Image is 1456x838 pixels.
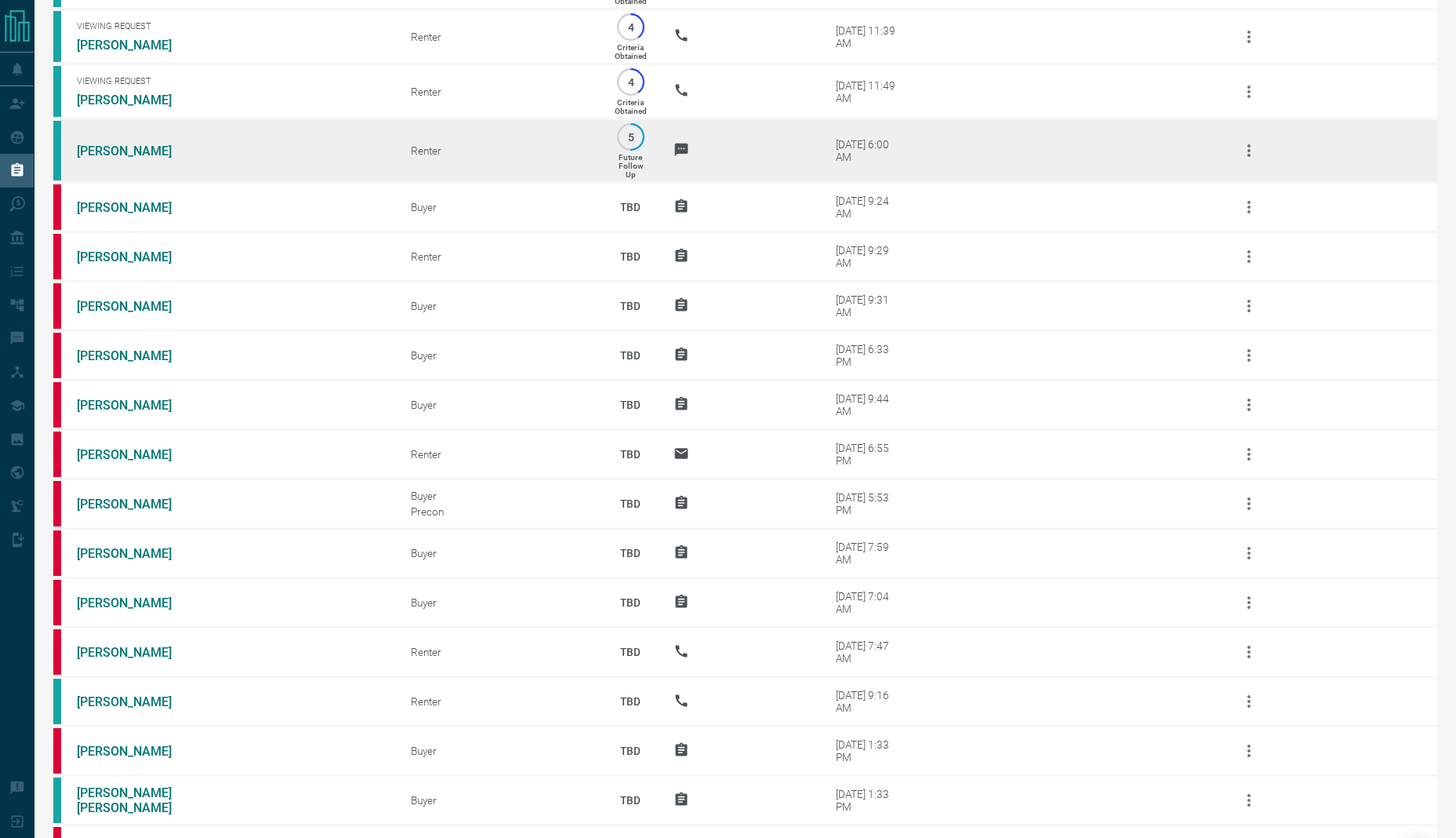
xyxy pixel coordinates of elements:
div: condos.ca [53,778,61,823]
div: [DATE] 9:31 AM [836,293,902,319]
p: Criteria Obtained [615,98,647,115]
p: TBD [611,631,650,673]
div: [DATE] 1:33 PM [836,788,902,813]
div: Buyer [411,596,587,609]
div: Buyer [411,201,587,213]
a: [PERSON_NAME] [77,694,194,709]
div: [DATE] 7:04 AM [836,590,902,615]
div: Precon [411,505,587,518]
div: [DATE] 1:33 PM [836,738,902,763]
div: [DATE] 11:49 AM [836,79,902,104]
div: condos.ca [53,121,61,180]
p: TBD [611,532,650,574]
a: [PERSON_NAME] [77,497,194,512]
a: [PERSON_NAME] [77,348,194,363]
p: Criteria Obtained [615,43,647,60]
div: [DATE] 11:39 AM [836,24,902,49]
div: Buyer [411,794,587,807]
div: property.ca [53,184,61,230]
a: [PERSON_NAME] [77,645,194,660]
div: property.ca [53,382,61,428]
p: TBD [611,285,650,327]
a: [PERSON_NAME] [77,398,194,413]
p: TBD [611,779,650,822]
div: property.ca [53,234,61,279]
div: condos.ca [53,679,61,724]
div: condos.ca [53,11,61,62]
a: [PERSON_NAME] [PERSON_NAME] [77,785,194,815]
div: Renter [411,695,587,708]
div: Buyer [411,490,587,502]
div: [DATE] 7:47 AM [836,639,902,665]
div: property.ca [53,629,61,675]
p: TBD [611,235,650,278]
div: Renter [411,250,587,263]
a: [PERSON_NAME] [77,250,194,264]
a: [PERSON_NAME] [77,144,194,158]
div: property.ca [53,481,61,526]
div: [DATE] 5:53 PM [836,491,902,516]
a: [PERSON_NAME] [77,200,194,215]
div: [DATE] 6:00 AM [836,138,902,163]
p: TBD [611,433,650,475]
a: [PERSON_NAME] [77,299,194,314]
div: [DATE] 9:24 AM [836,195,902,220]
div: Buyer [411,547,587,559]
div: [DATE] 6:33 PM [836,343,902,368]
div: property.ca [53,432,61,477]
span: Viewing Request [77,76,387,86]
div: Buyer [411,745,587,757]
a: [PERSON_NAME] [77,546,194,561]
p: TBD [611,334,650,377]
div: property.ca [53,580,61,625]
div: Buyer [411,349,587,362]
div: Renter [411,646,587,658]
a: [PERSON_NAME] [77,38,194,53]
p: TBD [611,680,650,723]
div: Renter [411,144,587,157]
p: TBD [611,384,650,426]
p: TBD [611,483,650,525]
div: [DATE] 7:59 AM [836,541,902,566]
div: Buyer [411,399,587,411]
a: [PERSON_NAME] [77,93,194,107]
p: TBD [611,581,650,624]
p: 4 [625,21,637,33]
div: [DATE] 6:55 PM [836,442,902,467]
div: property.ca [53,530,61,576]
a: [PERSON_NAME] [77,447,194,462]
div: [DATE] 9:29 AM [836,244,902,269]
div: [DATE] 9:44 AM [836,392,902,417]
p: TBD [611,730,650,772]
div: property.ca [53,283,61,329]
div: property.ca [53,728,61,774]
p: Future Follow Up [619,153,643,179]
p: TBD [611,186,650,228]
span: Viewing Request [77,21,387,31]
a: [PERSON_NAME] [77,596,194,610]
div: Renter [411,448,587,461]
div: [DATE] 9:16 AM [836,689,902,714]
p: 5 [625,131,637,143]
div: Renter [411,31,587,43]
div: Buyer [411,300,587,312]
a: [PERSON_NAME] [77,744,194,759]
div: condos.ca [53,66,61,117]
div: Renter [411,86,587,98]
p: 4 [625,76,637,88]
div: property.ca [53,333,61,378]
